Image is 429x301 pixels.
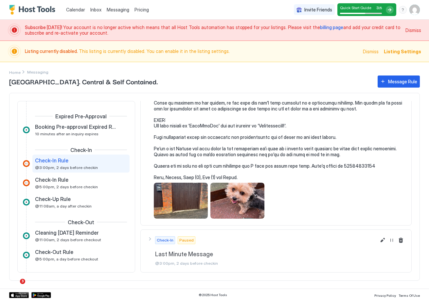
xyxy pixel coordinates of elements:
div: Dismiss [405,27,421,34]
a: App Store [9,292,29,298]
span: Check-In [70,147,92,153]
button: Delete message rule [397,236,405,244]
div: View image [210,183,264,219]
div: User profile [409,5,420,15]
span: Inbox [90,7,101,12]
span: 10 minutes after an inquiry expires [35,131,98,136]
span: Check-In Rule [35,176,68,183]
a: Host Tools Logo [9,5,58,15]
div: menu [399,6,407,14]
span: Cleaning [DATE] Reminder [35,229,99,236]
span: Terms Of Use [399,293,420,297]
a: Inbox [90,6,101,13]
a: billing page [320,25,343,30]
span: @3:00pm, 2 days before checkin [35,165,98,170]
span: This listing is currently disabled. You can enable it in the listing settings. [25,48,359,54]
span: Messaging [107,7,129,12]
button: Resume Message Rule [388,236,396,244]
span: Breadcrumb [27,70,48,75]
span: 3 [20,279,25,284]
span: Privacy Policy [374,293,396,297]
a: Home [9,69,21,75]
span: Calendar [66,7,85,12]
span: Quick Start Guide [340,5,371,10]
span: Paused [179,237,194,243]
span: Check-Up Rule [35,196,71,202]
span: Check-In [157,237,173,243]
span: @5:00pm, a day before checkout [35,257,98,261]
span: Check-Out Rule [35,249,73,255]
span: @5:00pm, 2 days before checkin [35,184,98,189]
span: Booking Pre-approval Expired Rule [35,124,116,130]
button: Edit message rule [379,236,386,244]
span: Listing currently disabled. [25,48,79,54]
div: Listing Settings [384,48,421,55]
a: Google Play Store [31,292,51,298]
span: Check-Out [68,219,94,226]
div: View image [154,183,208,219]
span: 3 [376,5,379,10]
span: Last Minute Message [155,251,376,258]
iframe: Intercom live chat [7,279,22,294]
div: Message Rule [388,78,417,85]
a: Messaging [107,6,129,13]
div: Breadcrumb [9,69,21,75]
span: @3:00pm, 2 days before checkin [155,261,376,266]
span: @11:08am, a day after checkin [35,204,92,209]
button: Message Rule [378,75,420,88]
span: @11:00am, 2 days before checkout [35,237,101,242]
span: Your account is no longer active which means that all Host Tools automation has stopped for your ... [25,25,402,36]
span: Pricing [134,7,149,13]
span: Invite Friends [304,7,332,13]
a: Calendar [66,6,85,13]
span: Expired Pre-Approval [55,113,107,120]
span: Check-In Rule [35,157,68,164]
a: Terms Of Use [399,292,420,298]
span: Subscribe [DATE]! [25,25,63,30]
a: Privacy Policy [374,292,396,298]
button: Check-InPausedLast Minute Message@3:00pm, 2 days before checkinEdit message ruleResume Message Ru... [141,230,411,272]
section: @3:00pm, 2 days before checkin [141,8,411,225]
span: Home [9,70,21,75]
span: © 2025 Host Tools [199,293,227,297]
div: Dismiss [363,48,379,55]
span: / 5 [379,6,382,10]
span: [GEOGRAPHIC_DATA]. Central & Self Contained. [9,76,371,86]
